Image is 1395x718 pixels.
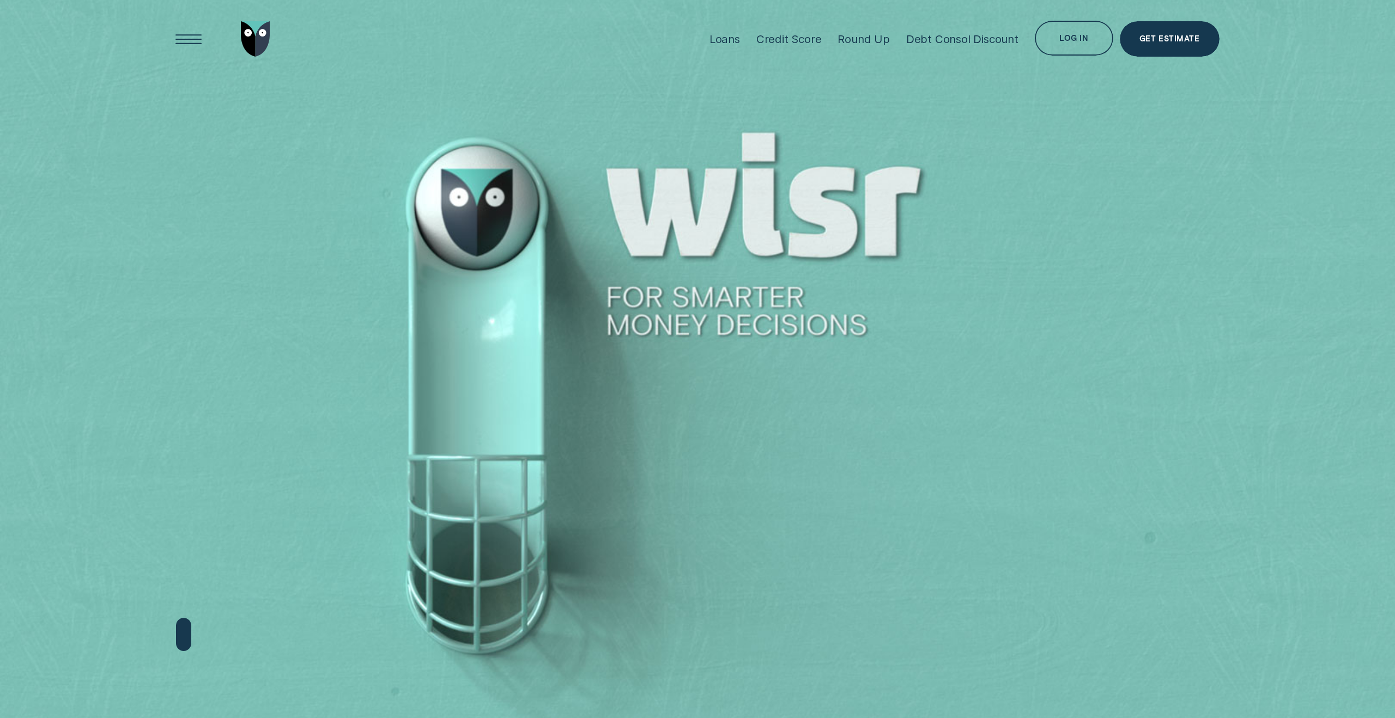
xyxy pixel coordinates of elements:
[906,32,1018,46] div: Debt Consol Discount
[1035,21,1113,56] button: Log in
[171,21,207,57] button: Open Menu
[756,32,822,46] div: Credit Score
[709,32,740,46] div: Loans
[1120,21,1220,57] a: Get Estimate
[241,21,270,57] img: Wisr
[838,32,889,46] div: Round Up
